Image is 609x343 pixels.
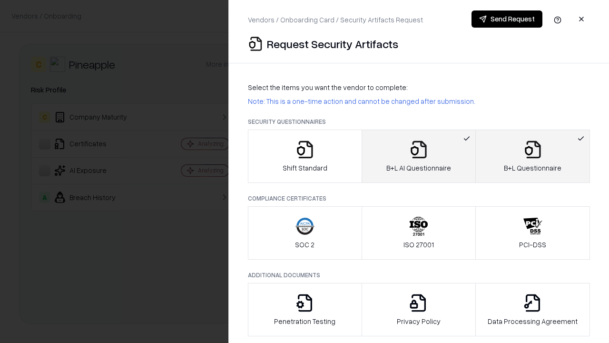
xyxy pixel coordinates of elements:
p: Privacy Policy [397,316,441,326]
p: Compliance Certificates [248,194,590,202]
button: Penetration Testing [248,283,362,336]
button: PCI-DSS [475,206,590,260]
p: SOC 2 [295,240,314,250]
p: ISO 27001 [403,240,434,250]
button: ISO 27001 [362,206,476,260]
p: Vendors / Onboarding Card / Security Artifacts Request [248,15,423,25]
p: Request Security Artifacts [267,36,398,51]
p: B+L Questionnaire [504,163,561,173]
button: B+L AI Questionnaire [362,130,476,183]
p: PCI-DSS [519,240,546,250]
p: Additional Documents [248,271,590,279]
p: Shift Standard [283,163,327,173]
p: B+L AI Questionnaire [386,163,451,173]
button: Shift Standard [248,130,362,183]
button: Data Processing Agreement [475,283,590,336]
p: Select the items you want the vendor to complete: [248,82,590,92]
p: Note: This is a one-time action and cannot be changed after submission. [248,96,590,106]
p: Data Processing Agreement [488,316,578,326]
button: Privacy Policy [362,283,476,336]
button: SOC 2 [248,206,362,260]
p: Security Questionnaires [248,118,590,126]
button: B+L Questionnaire [475,130,590,183]
p: Penetration Testing [274,316,335,326]
button: Send Request [471,10,542,28]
